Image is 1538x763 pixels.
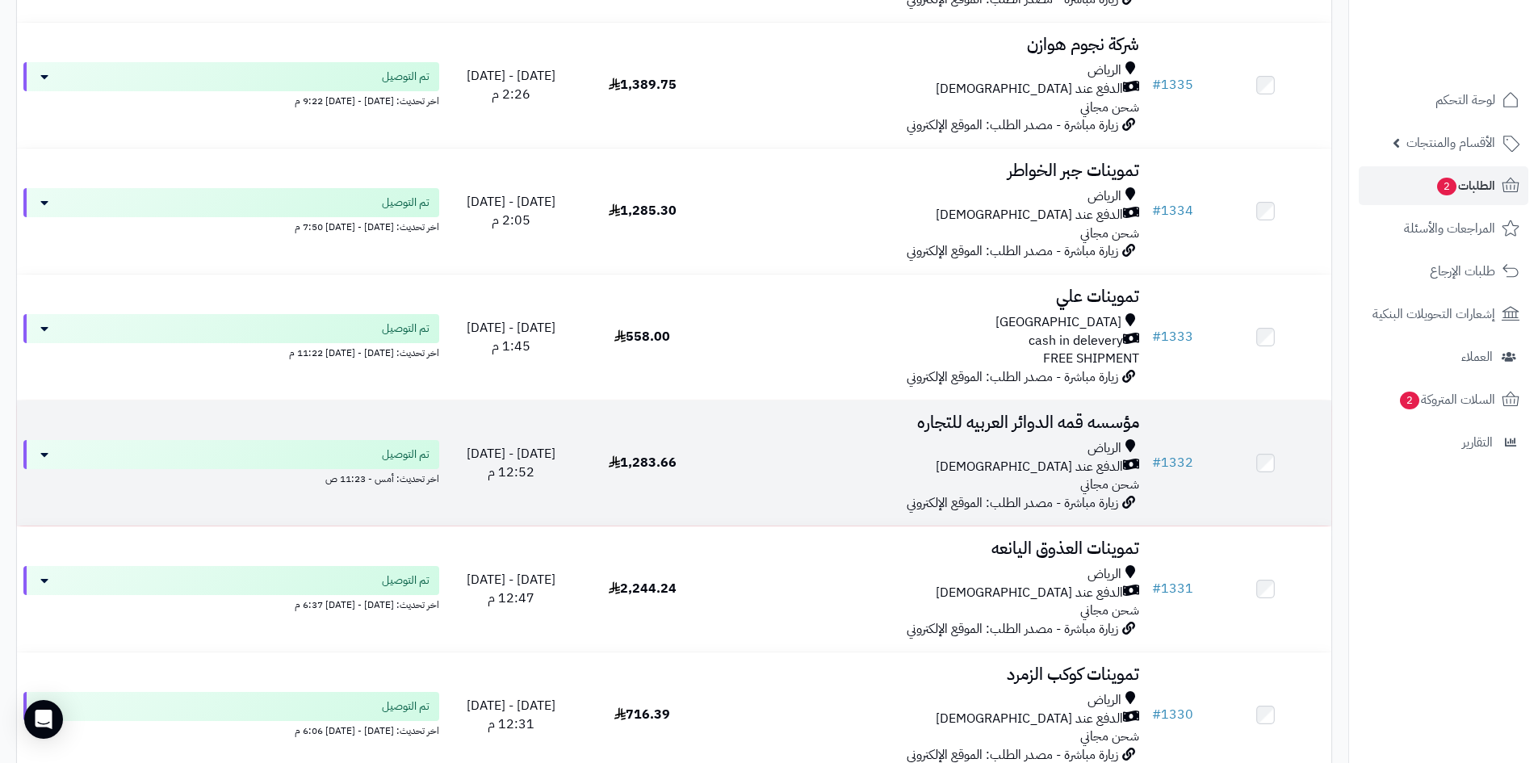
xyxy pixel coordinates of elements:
span: [DATE] - [DATE] 12:31 م [467,696,555,734]
span: تم التوصيل [382,321,430,337]
span: الطلبات [1435,174,1495,197]
img: logo-2.png [1428,12,1523,46]
a: إشعارات التحويلات البنكية [1359,295,1528,333]
span: 2,244.24 [609,579,677,598]
span: # [1152,705,1161,724]
span: 1,285.30 [609,201,677,220]
span: تم التوصيل [382,69,430,85]
span: [DATE] - [DATE] 2:05 م [467,192,555,230]
span: زيارة مباشرة - مصدر الطلب: الموقع الإلكتروني [907,241,1118,261]
span: # [1152,453,1161,472]
h3: شركة نجوم هوازن [715,36,1139,54]
span: # [1152,327,1161,346]
span: زيارة مباشرة - مصدر الطلب: الموقع الإلكتروني [907,367,1118,387]
span: 558.00 [614,327,670,346]
span: شحن مجاني [1080,98,1139,117]
span: شحن مجاني [1080,475,1139,494]
span: [DATE] - [DATE] 2:26 م [467,66,555,104]
span: الأقسام والمنتجات [1406,132,1495,154]
span: 2 [1436,177,1456,195]
span: 2 [1399,391,1419,409]
span: [GEOGRAPHIC_DATA] [995,313,1121,332]
span: [DATE] - [DATE] 1:45 م [467,318,555,356]
span: 716.39 [614,705,670,724]
a: #1332 [1152,453,1193,472]
span: الرياض [1087,439,1121,458]
span: التقارير [1462,431,1493,454]
span: الرياض [1087,61,1121,80]
span: المراجعات والأسئلة [1404,217,1495,240]
a: #1335 [1152,75,1193,94]
span: الرياض [1087,565,1121,584]
span: شحن مجاني [1080,224,1139,243]
a: التقارير [1359,423,1528,462]
a: #1331 [1152,579,1193,598]
span: الدفع عند [DEMOGRAPHIC_DATA] [936,584,1123,602]
span: الدفع عند [DEMOGRAPHIC_DATA] [936,458,1123,476]
span: زيارة مباشرة - مصدر الطلب: الموقع الإلكتروني [907,493,1118,513]
div: اخر تحديث: [DATE] - [DATE] 11:22 م [23,343,439,360]
span: الدفع عند [DEMOGRAPHIC_DATA] [936,206,1123,224]
span: شحن مجاني [1080,601,1139,620]
span: الرياض [1087,691,1121,710]
span: FREE SHIPMENT [1043,349,1139,368]
div: اخر تحديث: [DATE] - [DATE] 9:22 م [23,91,439,108]
span: الدفع عند [DEMOGRAPHIC_DATA] [936,80,1123,99]
h3: تموينات كوكب الزمرد [715,665,1139,684]
span: إشعارات التحويلات البنكية [1372,303,1495,325]
span: [DATE] - [DATE] 12:47 م [467,570,555,608]
span: زيارة مباشرة - مصدر الطلب: الموقع الإلكتروني [907,619,1118,639]
a: #1334 [1152,201,1193,220]
span: طلبات الإرجاع [1430,260,1495,283]
span: [DATE] - [DATE] 12:52 م [467,444,555,482]
div: Open Intercom Messenger [24,700,63,739]
div: اخر تحديث: [DATE] - [DATE] 7:50 م [23,217,439,234]
div: اخر تحديث: أمس - 11:23 ص [23,469,439,486]
h3: مؤسسه قمه الدوائر العربيه للتجاره [715,413,1139,432]
a: المراجعات والأسئلة [1359,209,1528,248]
span: # [1152,201,1161,220]
span: الدفع عند [DEMOGRAPHIC_DATA] [936,710,1123,728]
span: شحن مجاني [1080,727,1139,746]
span: cash in delevery [1029,332,1123,350]
span: العملاء [1461,346,1493,368]
h3: تموينات جبر الخواطر [715,161,1139,180]
a: طلبات الإرجاع [1359,252,1528,291]
span: تم التوصيل [382,446,430,463]
span: # [1152,579,1161,598]
a: لوحة التحكم [1359,81,1528,119]
a: #1330 [1152,705,1193,724]
a: #1333 [1152,327,1193,346]
span: الرياض [1087,187,1121,206]
a: العملاء [1359,337,1528,376]
span: # [1152,75,1161,94]
a: السلات المتروكة2 [1359,380,1528,419]
span: تم التوصيل [382,195,430,211]
span: تم التوصيل [382,698,430,715]
div: اخر تحديث: [DATE] - [DATE] 6:37 م [23,595,439,612]
h3: تموينات العذوق اليانعه [715,539,1139,558]
span: السلات المتروكة [1398,388,1495,411]
span: زيارة مباشرة - مصدر الطلب: الموقع الإلكتروني [907,115,1118,135]
span: 1,283.66 [609,453,677,472]
span: لوحة التحكم [1435,89,1495,111]
span: تم التوصيل [382,572,430,589]
span: 1,389.75 [609,75,677,94]
a: الطلبات2 [1359,166,1528,205]
div: اخر تحديث: [DATE] - [DATE] 6:06 م [23,721,439,738]
h3: تموينات علي [715,287,1139,306]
